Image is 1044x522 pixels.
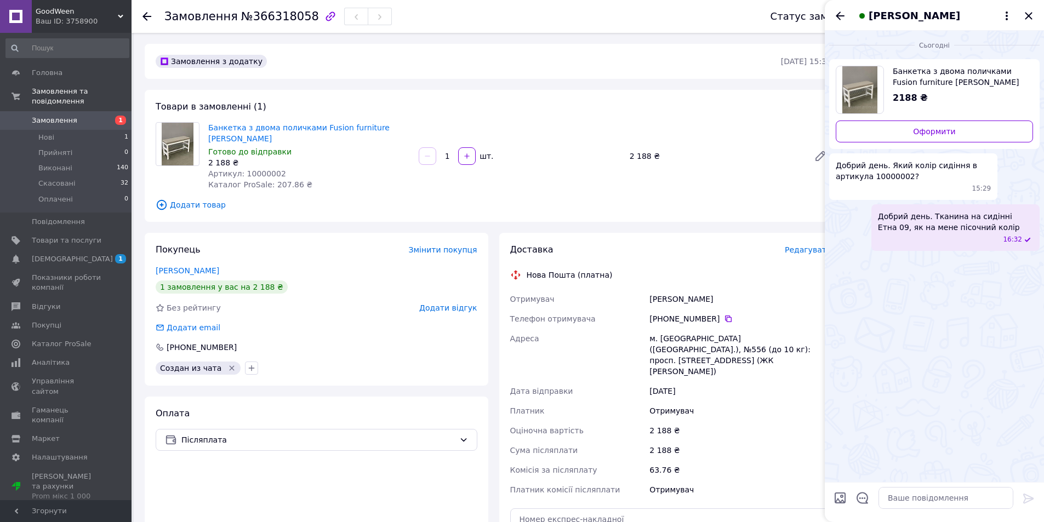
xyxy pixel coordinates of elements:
[781,57,831,66] time: [DATE] 15:37
[36,16,132,26] div: Ваш ID: 3758900
[32,87,132,106] span: Замовлення та повідомлення
[115,116,126,125] span: 1
[241,10,319,23] span: №366318058
[32,236,101,245] span: Товари та послуги
[32,254,113,264] span: [DEMOGRAPHIC_DATA]
[510,295,555,303] span: Отримувач
[972,184,991,193] span: 15:29 12.10.2025
[38,194,73,204] span: Оплачені
[32,491,101,501] div: Prom мікс 1 000
[32,320,61,330] span: Покупці
[208,147,292,156] span: Готово до відправки
[32,116,77,125] span: Замовлення
[121,179,128,188] span: 32
[510,426,584,435] span: Оціночна вартість
[869,9,960,23] span: [PERSON_NAME]
[181,434,455,446] span: Післяплата
[32,273,101,292] span: Показники роботи компанії
[156,280,288,294] div: 1 замовлення у вас на 2 188 ₴
[647,480,834,500] div: Отримувач
[524,269,615,280] div: Нова Пошта (платна)
[208,157,410,168] div: 2 188 ₴
[38,148,72,158] span: Прийняті
[156,55,267,68] div: Замовлення з додатку
[208,169,286,178] span: Артикул: 10000002
[32,302,60,312] span: Відгуки
[208,123,390,143] a: Банкетка з двома поличками Fusion furniture [PERSON_NAME]
[510,334,539,343] span: Адреса
[38,179,76,188] span: Скасовані
[647,329,834,381] div: м. [GEOGRAPHIC_DATA] ([GEOGRAPHIC_DATA].), №556 (до 10 кг): просп. [STREET_ADDRESS] (ЖК [PERSON_N...
[510,485,620,494] span: Платник комісії післяплати
[510,466,597,474] span: Комісія за післяплату
[842,66,877,113] img: 4115468684_w640_h640_banketka-s-dvumya.jpg
[32,434,60,444] span: Маркет
[893,66,1024,88] span: Банкетка з двома поличками Fusion furniture [PERSON_NAME]
[164,10,238,23] span: Замовлення
[156,199,831,211] span: Додати товар
[809,145,831,167] a: Редагувати
[625,148,805,164] div: 2 188 ₴
[647,440,834,460] div: 2 188 ₴
[38,133,54,142] span: Нові
[771,11,871,22] div: Статус замовлення
[5,38,129,58] input: Пошук
[124,194,128,204] span: 0
[156,244,201,255] span: Покупець
[117,163,128,173] span: 140
[836,160,991,182] span: Добрий день. Який колір сидіння в артикула 10000002?
[1003,235,1022,244] span: 16:32 12.10.2025
[124,148,128,158] span: 0
[156,101,266,112] span: Товари в замовленні (1)
[32,452,88,462] span: Налаштування
[227,364,236,372] svg: Видалити мітку
[167,303,221,312] span: Без рейтингу
[32,68,62,78] span: Головна
[166,342,238,353] div: [PHONE_NUMBER]
[855,491,870,505] button: Відкрити шаблони відповідей
[893,93,928,103] span: 2188 ₴
[1022,9,1035,22] button: Закрити
[32,376,101,396] span: Управління сайтом
[510,387,573,395] span: Дата відправки
[155,322,221,333] div: Додати email
[409,245,477,254] span: Змінити покупця
[836,66,1033,114] a: Переглянути товар
[878,211,1033,233] span: Добрий день. Тканина на сидінні Етна 09, як на мене пісочний колір
[834,9,847,22] button: Назад
[836,121,1033,142] a: Оформити
[166,322,221,333] div: Додати email
[510,446,578,455] span: Сума післяплати
[32,217,85,227] span: Повідомлення
[785,245,831,254] span: Редагувати
[142,11,151,22] div: Повернутися назад
[156,408,190,418] span: Оплата
[829,39,1040,50] div: 12.10.2025
[647,421,834,440] div: 2 188 ₴
[32,472,101,502] span: [PERSON_NAME] та рахунки
[32,358,70,368] span: Аналітика
[510,244,554,255] span: Доставка
[32,339,91,349] span: Каталог ProSale
[160,364,221,372] span: Создан из чата
[115,254,126,263] span: 1
[647,401,834,421] div: Отримувач
[208,180,312,189] span: Каталог ProSale: 207.86 ₴
[36,7,118,16] span: GoodWeen
[124,133,128,142] span: 1
[647,381,834,401] div: [DATE]
[32,405,101,425] span: Гаманець компанії
[477,151,494,162] div: шт.
[649,313,831,324] div: [PHONE_NUMBER]
[510,406,545,415] span: Платник
[915,41,954,50] span: Сьогодні
[510,314,596,323] span: Телефон отримувача
[156,266,219,275] a: [PERSON_NAME]
[647,460,834,480] div: 63.76 ₴
[162,123,194,165] img: Банкетка з двома поличками Fusion furniture Глорія Біла
[647,289,834,309] div: [PERSON_NAME]
[855,9,1013,23] button: [PERSON_NAME]
[419,303,477,312] span: Додати відгук
[38,163,72,173] span: Виконані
